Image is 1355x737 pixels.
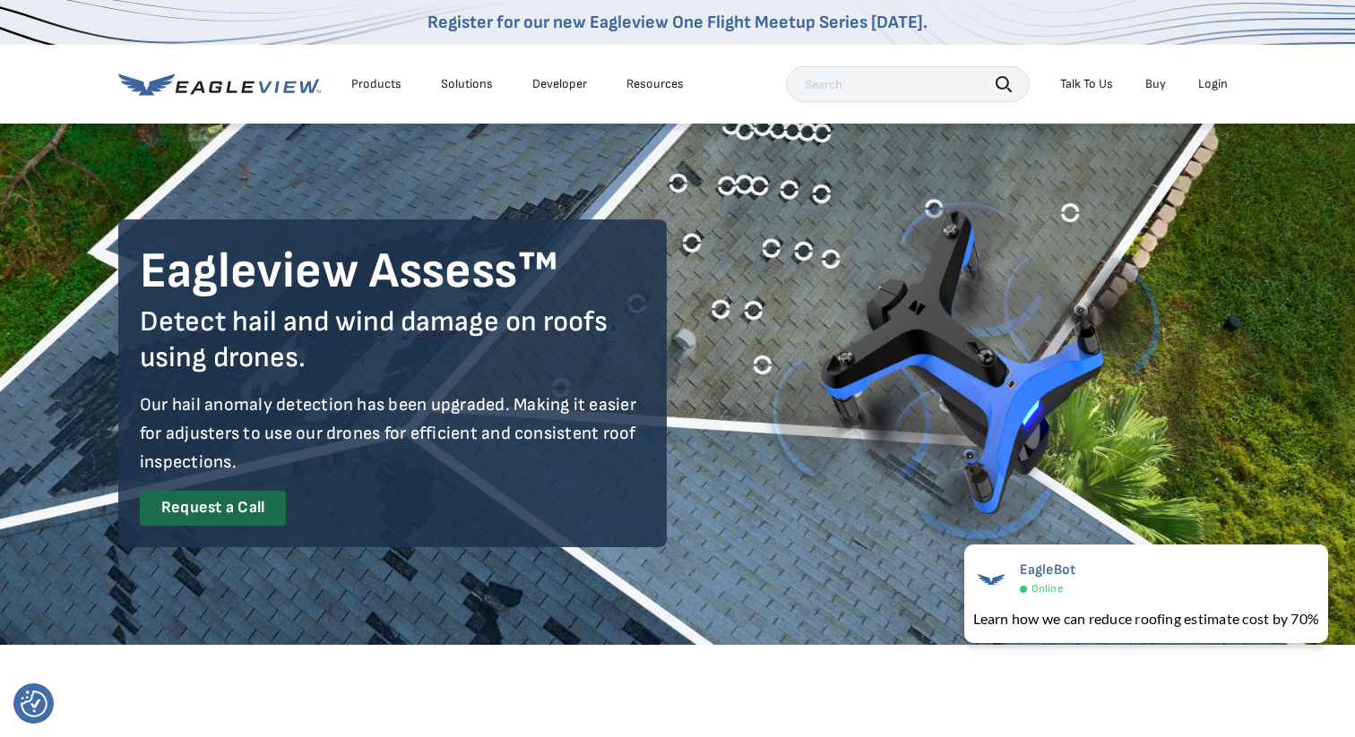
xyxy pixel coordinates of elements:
a: Request a Call [140,491,286,526]
a: Register for our new Eagleview One Flight Meetup Series [DATE]. [427,12,928,33]
img: Revisit consent button [21,690,47,717]
img: EagleBot [973,561,1009,597]
div: Login [1198,76,1228,92]
button: Consent Preferences [21,690,47,717]
h1: Eagleview Assess™ [140,241,645,304]
div: Talk To Us [1060,76,1113,92]
div: Our hail anomaly detection has been upgraded. Making it easier for adjusters to use our drones fo... [140,390,645,476]
span: Online [1031,582,1063,596]
div: Resources [626,76,684,92]
a: Developer [532,76,587,92]
div: Detect hail and wind damage on roofs using drones. [140,304,645,376]
span: EagleBot [1020,561,1076,578]
a: Buy [1145,76,1166,92]
input: Search [786,66,1030,102]
div: Learn how we can reduce roofing estimate cost by 70% [973,608,1319,630]
div: Solutions [441,76,493,92]
div: Products [351,76,401,92]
